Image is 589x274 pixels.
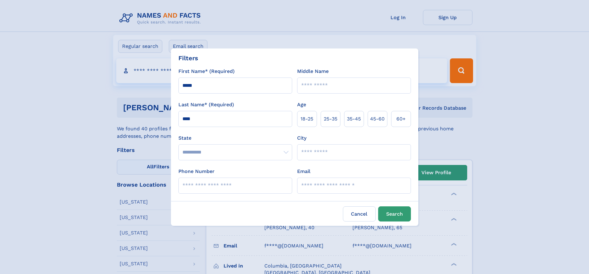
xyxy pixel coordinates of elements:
[324,115,337,123] span: 25‑35
[178,168,215,175] label: Phone Number
[178,68,235,75] label: First Name* (Required)
[297,134,306,142] label: City
[178,101,234,108] label: Last Name* (Required)
[178,134,292,142] label: State
[297,168,310,175] label: Email
[178,53,198,63] div: Filters
[343,206,376,221] label: Cancel
[396,115,406,123] span: 60+
[301,115,313,123] span: 18‑25
[297,68,329,75] label: Middle Name
[378,206,411,221] button: Search
[347,115,361,123] span: 35‑45
[297,101,306,108] label: Age
[370,115,385,123] span: 45‑60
